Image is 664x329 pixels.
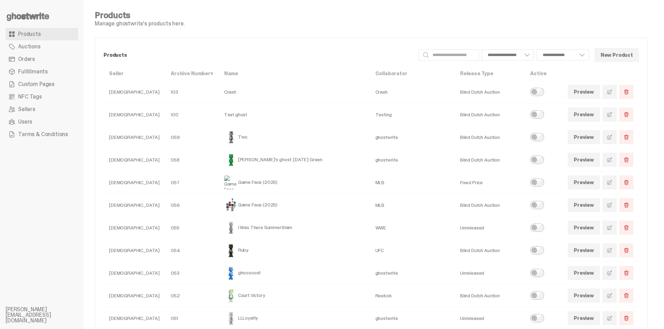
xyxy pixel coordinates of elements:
[224,153,238,167] img: Schrödinger's ghost: Sunday Green
[6,53,78,65] a: Orders
[18,107,35,112] span: Sellers
[370,126,455,149] td: ghostwrite
[165,103,219,126] td: 100
[165,239,219,262] td: 054
[104,149,165,171] td: [DEMOGRAPHIC_DATA]
[224,311,238,325] img: LLLoyalty
[211,70,213,77] span: ▾
[165,194,219,217] td: 056
[455,81,525,103] td: Blind Dutch Auction
[219,171,370,194] td: Game Face (2025)
[568,85,600,99] a: Preview
[104,284,165,307] td: [DEMOGRAPHIC_DATA]
[6,307,89,323] li: [PERSON_NAME][EMAIL_ADDRESS][DOMAIN_NAME]
[224,243,238,257] img: Ruby
[455,217,525,239] td: Unreleased
[219,81,370,103] td: Crash
[619,85,633,99] button: Delete Product
[619,130,633,144] button: Delete Product
[219,217,370,239] td: I Was There SummerSlam
[619,221,633,235] button: Delete Product
[568,198,600,212] a: Preview
[224,130,238,144] img: Two
[370,81,455,103] td: Crash
[568,221,600,235] a: Preview
[619,198,633,212] button: Delete Product
[6,78,78,91] a: Custom Pages
[619,153,633,167] button: Delete Product
[455,171,525,194] td: Fixed Price
[6,65,78,78] a: Fulfillments
[370,103,455,126] td: Testing
[18,56,35,62] span: Orders
[165,262,219,284] td: 053
[224,175,238,189] img: Game Face (2025)
[104,126,165,149] td: [DEMOGRAPHIC_DATA]
[219,103,370,126] td: Test ghost
[619,289,633,303] button: Delete Product
[595,48,639,62] button: New Product
[455,239,525,262] td: Blind Dutch Auction
[171,70,213,77] a: Archive Number▾
[104,171,165,194] td: [DEMOGRAPHIC_DATA]
[224,221,238,235] img: I Was There SummerSlam
[455,126,525,149] td: Blind Dutch Auction
[219,194,370,217] td: Game Face (2025)
[455,262,525,284] td: Unreleased
[6,40,78,53] a: Auctions
[18,81,54,87] span: Custom Pages
[18,119,32,125] span: Users
[370,149,455,171] td: ghostwrite
[370,217,455,239] td: WWE
[455,103,525,126] td: Blind Dutch Auction
[104,53,413,57] p: Products
[568,175,600,189] a: Preview
[370,239,455,262] td: UFC
[165,217,219,239] td: 055
[370,284,455,307] td: Reebok
[619,243,633,257] button: Delete Product
[370,262,455,284] td: ghostwrite
[219,149,370,171] td: [PERSON_NAME]'s ghost: [DATE] Green
[219,66,370,81] th: Name
[224,289,238,303] img: Court Victory
[165,81,219,103] td: 103
[568,153,600,167] a: Preview
[6,103,78,116] a: Sellers
[6,28,78,40] a: Products
[455,66,525,81] th: Release Type
[455,149,525,171] td: Blind Dutch Auction
[219,262,370,284] td: ghooooost
[104,239,165,262] td: [DEMOGRAPHIC_DATA]
[104,194,165,217] td: [DEMOGRAPHIC_DATA]
[165,284,219,307] td: 052
[165,126,219,149] td: 059
[18,44,40,49] span: Auctions
[18,94,42,100] span: NFC Tags
[6,128,78,141] a: Terms & Conditions
[219,284,370,307] td: Court Victory
[224,198,238,212] img: Game Face (2025)
[104,103,165,126] td: [DEMOGRAPHIC_DATA]
[530,70,546,77] a: Active
[568,266,600,280] a: Preview
[619,311,633,325] button: Delete Product
[455,194,525,217] td: Blind Dutch Auction
[104,81,165,103] td: [DEMOGRAPHIC_DATA]
[619,108,633,122] button: Delete Product
[619,266,633,280] button: Delete Product
[219,126,370,149] td: Two
[104,217,165,239] td: [DEMOGRAPHIC_DATA]
[568,289,600,303] a: Preview
[6,116,78,128] a: Users
[224,266,238,280] img: ghooooost
[95,21,185,26] p: Manage ghostwrite's products here.
[219,239,370,262] td: Ruby
[165,171,219,194] td: 057
[568,108,600,122] a: Preview
[18,31,41,37] span: Products
[619,175,633,189] button: Delete Product
[568,243,600,257] a: Preview
[568,130,600,144] a: Preview
[95,11,185,19] h4: Products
